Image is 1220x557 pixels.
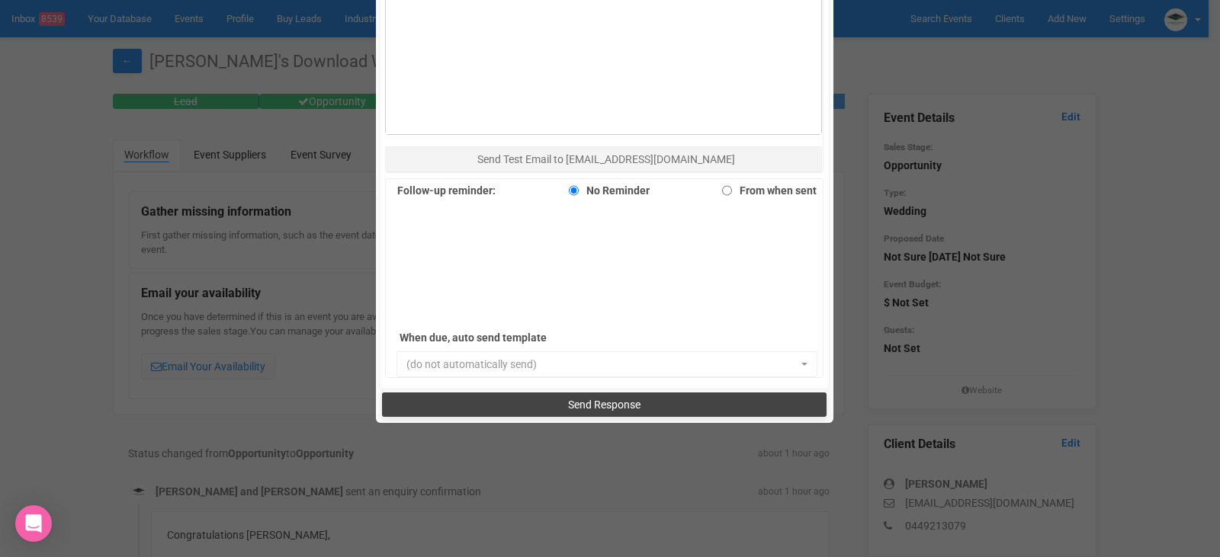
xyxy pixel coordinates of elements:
[400,327,613,348] label: When due, auto send template
[714,180,817,201] label: From when sent
[561,180,650,201] label: No Reminder
[477,153,735,165] span: Send Test Email to [EMAIL_ADDRESS][DOMAIN_NAME]
[15,505,52,542] div: Open Intercom Messenger
[397,180,496,201] label: Follow-up reminder:
[406,357,798,372] span: (do not automatically send)
[568,399,640,411] span: Send Response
